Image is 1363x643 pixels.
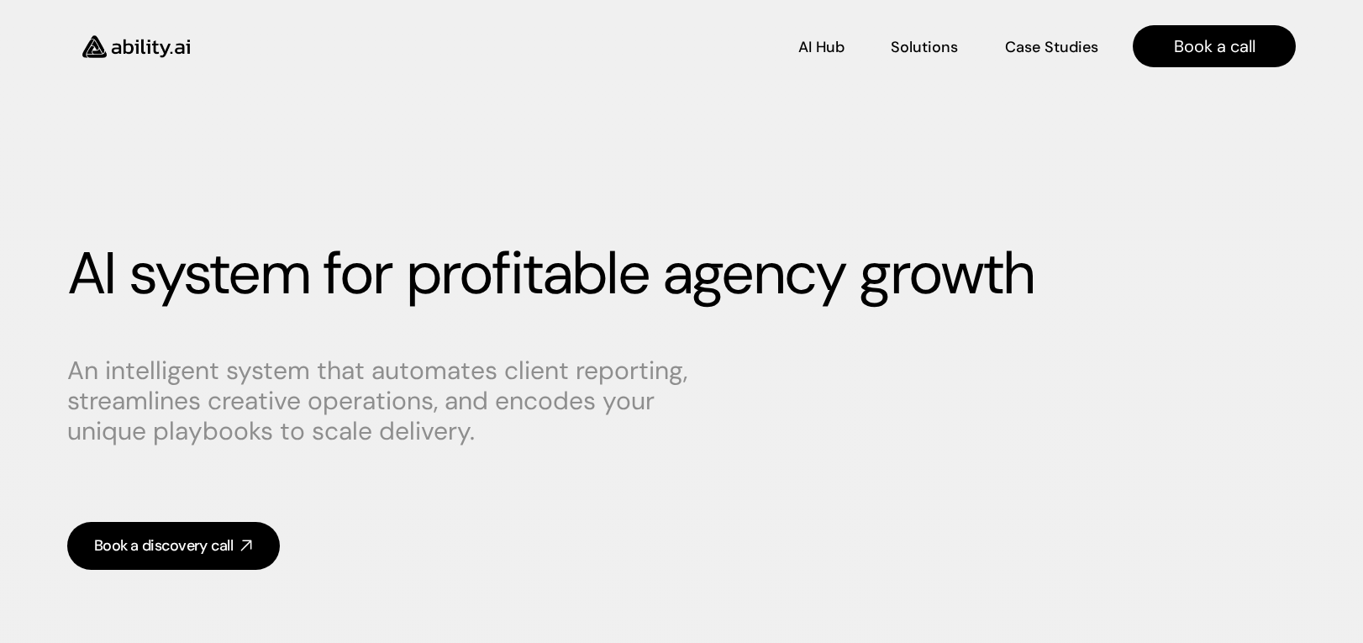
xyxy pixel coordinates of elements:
nav: Main navigation [213,25,1296,67]
p: An intelligent system that automates client reporting, streamlines creative operations, and encod... [67,356,706,446]
p: Solutions [891,37,958,58]
a: Book a call [1133,25,1296,67]
a: Book a discovery call [67,522,280,570]
h3: Ready-to-use in Slack [97,158,214,175]
h1: AI system for profitable agency growth [67,239,1296,309]
p: Book a call [1174,34,1255,58]
div: Book a discovery call [94,535,233,556]
p: AI Hub [798,37,845,58]
a: Case Studies [1004,32,1099,61]
a: AI Hub [798,32,845,61]
a: Solutions [891,32,958,61]
p: Case Studies [1005,37,1098,58]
